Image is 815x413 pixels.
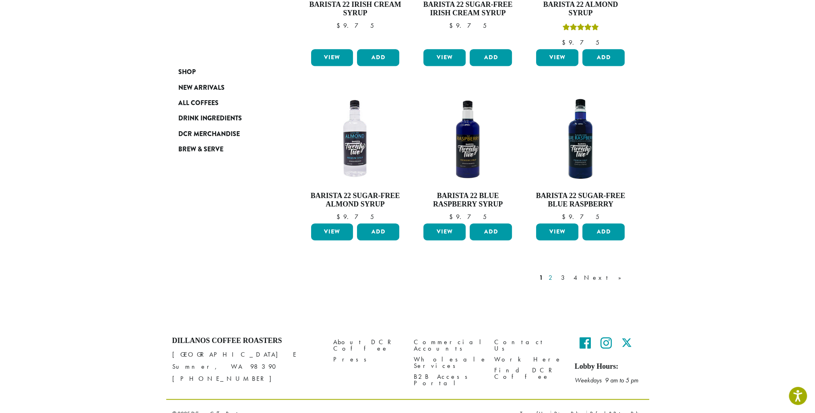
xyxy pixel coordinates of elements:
[423,223,466,240] a: View
[178,95,275,111] a: All Coffees
[449,213,456,221] span: $
[547,273,557,283] a: 2
[449,21,487,30] bdi: 9.75
[562,38,599,47] bdi: 9.75
[575,376,638,384] em: Weekdays 9 am to 5 pm
[178,126,275,142] a: DCR Merchandise
[336,213,374,221] bdi: 9.75
[336,213,343,221] span: $
[178,111,275,126] a: Drink Ingredients
[172,349,321,385] p: [GEOGRAPHIC_DATA] E Sumner, WA 98390 [PHONE_NUMBER]
[172,337,321,345] h4: Dillanos Coffee Roasters
[336,21,374,30] bdi: 9.75
[562,213,599,221] bdi: 9.75
[421,93,514,185] img: B22-Blue-Raspberry-1200x-300x300.png
[178,98,219,108] span: All Coffees
[311,49,353,66] a: View
[538,273,545,283] a: 1
[534,192,627,209] h4: Barista 22 Sugar-Free Blue Raspberry
[575,362,643,371] h5: Lobby Hours:
[414,354,482,371] a: Wholesale Services
[534,93,627,220] a: Barista 22 Sugar-Free Blue Raspberry $9.75
[309,93,401,185] img: B22-SF-ALMOND-300x300.png
[333,337,402,354] a: About DCR Coffee
[449,21,456,30] span: $
[534,93,627,185] img: SF-BLUE-RASPBERRY-e1715970249262.png
[494,337,563,354] a: Contact Us
[178,145,223,155] span: Brew & Serve
[421,93,514,220] a: Barista 22 Blue Raspberry Syrup $9.75
[414,337,482,354] a: Commercial Accounts
[582,49,625,66] button: Add
[470,49,512,66] button: Add
[536,49,578,66] a: View
[178,64,275,80] a: Shop
[178,80,275,95] a: New Arrivals
[178,83,225,93] span: New Arrivals
[536,223,578,240] a: View
[562,23,598,35] div: Rated 5.00 out of 5
[494,365,563,382] a: Find DCR Coffee
[423,49,466,66] a: View
[572,273,580,283] a: 4
[470,223,512,240] button: Add
[178,142,275,157] a: Brew & Serve
[421,192,514,209] h4: Barista 22 Blue Raspberry Syrup
[562,213,569,221] span: $
[582,223,625,240] button: Add
[309,93,402,220] a: Barista 22 Sugar-Free Almond Syrup $9.75
[449,213,487,221] bdi: 9.75
[357,223,399,240] button: Add
[494,354,563,365] a: Work Here
[421,0,514,18] h4: Barista 22 Sugar-Free Irish Cream Syrup
[309,192,402,209] h4: Barista 22 Sugar-Free Almond Syrup
[309,0,402,18] h4: Barista 22 Irish Cream Syrup
[178,114,242,124] span: Drink Ingredients
[414,371,482,388] a: B2B Access Portal
[178,129,240,139] span: DCR Merchandise
[333,354,402,365] a: Press
[311,223,353,240] a: View
[559,273,569,283] a: 3
[178,67,196,77] span: Shop
[582,273,629,283] a: Next »
[357,49,399,66] button: Add
[562,38,569,47] span: $
[336,21,343,30] span: $
[534,0,627,18] h4: Barista 22 Almond Syrup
